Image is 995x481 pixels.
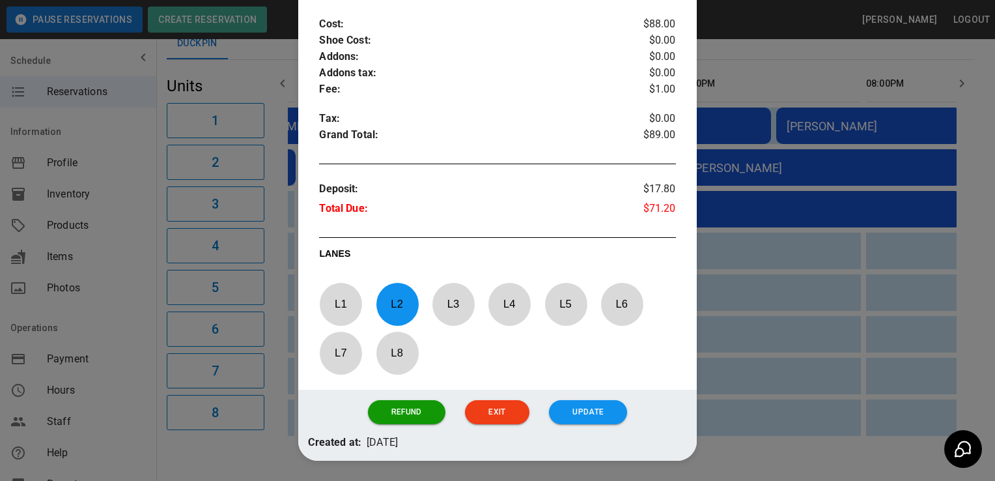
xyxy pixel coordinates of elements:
[319,127,616,147] p: Grand Total :
[319,111,616,127] p: Tax :
[600,289,643,319] p: L 6
[616,181,675,201] p: $17.80
[308,435,361,451] p: Created at:
[319,16,616,33] p: Cost :
[616,127,675,147] p: $89.00
[319,181,616,201] p: Deposit :
[616,16,675,33] p: $88.00
[319,49,616,65] p: Addons :
[544,289,587,319] p: L 5
[319,247,675,265] p: LANES
[616,49,675,65] p: $0.00
[432,289,475,319] p: L 3
[488,289,531,319] p: L 4
[319,65,616,81] p: Addons tax :
[616,81,675,98] p: $1.00
[616,65,675,81] p: $0.00
[367,435,398,451] p: [DATE]
[319,81,616,98] p: Fee :
[319,338,362,368] p: L 7
[549,400,627,424] button: Update
[616,111,675,127] p: $0.00
[376,338,419,368] p: L 8
[319,33,616,49] p: Shoe Cost :
[616,201,675,220] p: $71.20
[465,400,529,424] button: Exit
[319,201,616,220] p: Total Due :
[376,289,419,319] p: L 2
[319,289,362,319] p: L 1
[616,33,675,49] p: $0.00
[368,400,445,424] button: Refund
